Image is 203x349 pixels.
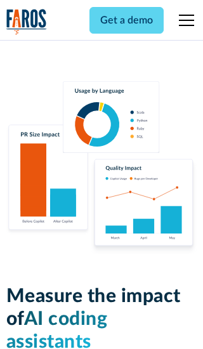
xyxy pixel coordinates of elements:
[171,5,197,36] div: menu
[6,9,47,35] img: Logo of the analytics and reporting company Faros.
[89,7,164,34] a: Get a demo
[6,81,197,254] img: Charts tracking GitHub Copilot's usage and impact on velocity and quality
[6,9,47,35] a: home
